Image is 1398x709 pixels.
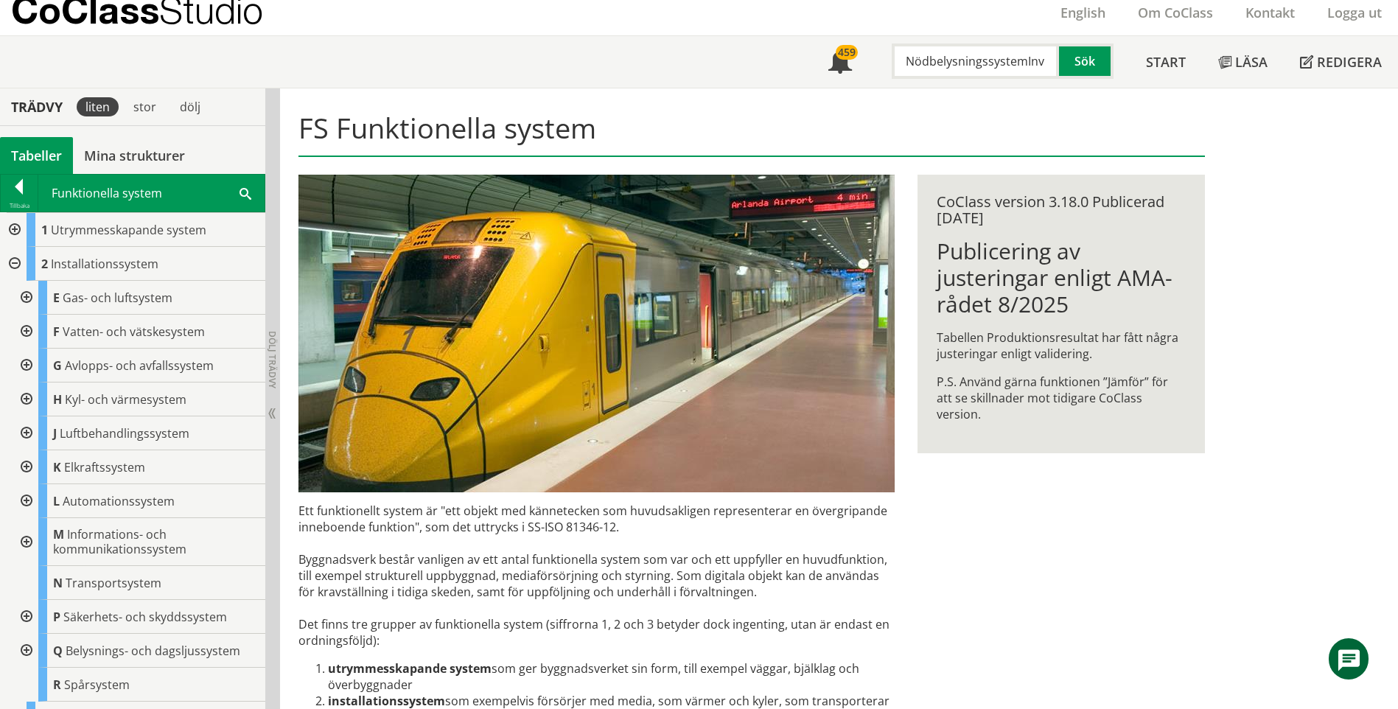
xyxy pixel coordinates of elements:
p: P.S. Använd gärna funktionen ”Jämför” för att se skillnader mot tidigare CoClass version. [937,374,1185,422]
span: K [53,459,61,475]
p: Tabellen Produktionsresultat har fått några justeringar enligt validering. [937,329,1185,362]
strong: utrymmesskapande system [328,660,492,677]
span: F [53,324,60,340]
span: Notifikationer [828,52,852,75]
div: stor [125,97,165,116]
div: Funktionella system [38,175,265,212]
input: Sök [892,43,1059,79]
li: som ger byggnadsverket sin form, till exempel väggar, bjälklag och överbyggnader [328,660,895,693]
span: Spårsystem [64,677,130,693]
div: CoClass version 3.18.0 Publicerad [DATE] [937,194,1185,226]
span: Luftbehandlingssystem [60,425,189,441]
div: 459 [836,45,858,60]
h1: FS Funktionella system [298,111,1204,157]
h1: Publicering av justeringar enligt AMA-rådet 8/2025 [937,238,1185,318]
a: Redigera [1284,36,1398,88]
span: Informations- och kommunikationssystem [53,526,186,557]
span: N [53,575,63,591]
span: L [53,493,60,509]
span: Kyl- och värmesystem [65,391,186,408]
span: Redigera [1317,53,1382,71]
span: J [53,425,57,441]
img: arlanda-express-2.jpg [298,175,895,492]
span: Start [1146,53,1186,71]
span: Dölj trädvy [266,331,279,388]
span: Säkerhets- och skyddssystem [63,609,227,625]
span: R [53,677,61,693]
a: Start [1130,36,1202,88]
a: 459 [812,36,868,88]
span: Vatten- och vätskesystem [63,324,205,340]
div: liten [77,97,119,116]
span: Q [53,643,63,659]
p: CoClass [11,1,263,18]
strong: installationssystem [328,693,445,709]
span: E [53,290,60,306]
a: Logga ut [1311,4,1398,21]
span: Gas- och luftsystem [63,290,172,306]
div: Trädvy [3,99,71,115]
a: Läsa [1202,36,1284,88]
span: G [53,357,62,374]
span: Sök i tabellen [240,185,251,200]
span: H [53,391,62,408]
span: Elkraftssystem [64,459,145,475]
span: M [53,526,64,542]
a: Mina strukturer [73,137,196,174]
span: 2 [41,256,48,272]
span: Installationssystem [51,256,158,272]
span: Automationssystem [63,493,175,509]
div: Tillbaka [1,200,38,212]
a: Kontakt [1229,4,1311,21]
button: Sök [1059,43,1114,79]
span: Belysnings- och dagsljussystem [66,643,240,659]
span: P [53,609,60,625]
span: Avlopps- och avfallssystem [65,357,214,374]
a: English [1044,4,1122,21]
span: 1 [41,222,48,238]
span: Utrymmesskapande system [51,222,206,238]
a: Om CoClass [1122,4,1229,21]
div: dölj [171,97,209,116]
span: Transportsystem [66,575,161,591]
span: Läsa [1235,53,1268,71]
